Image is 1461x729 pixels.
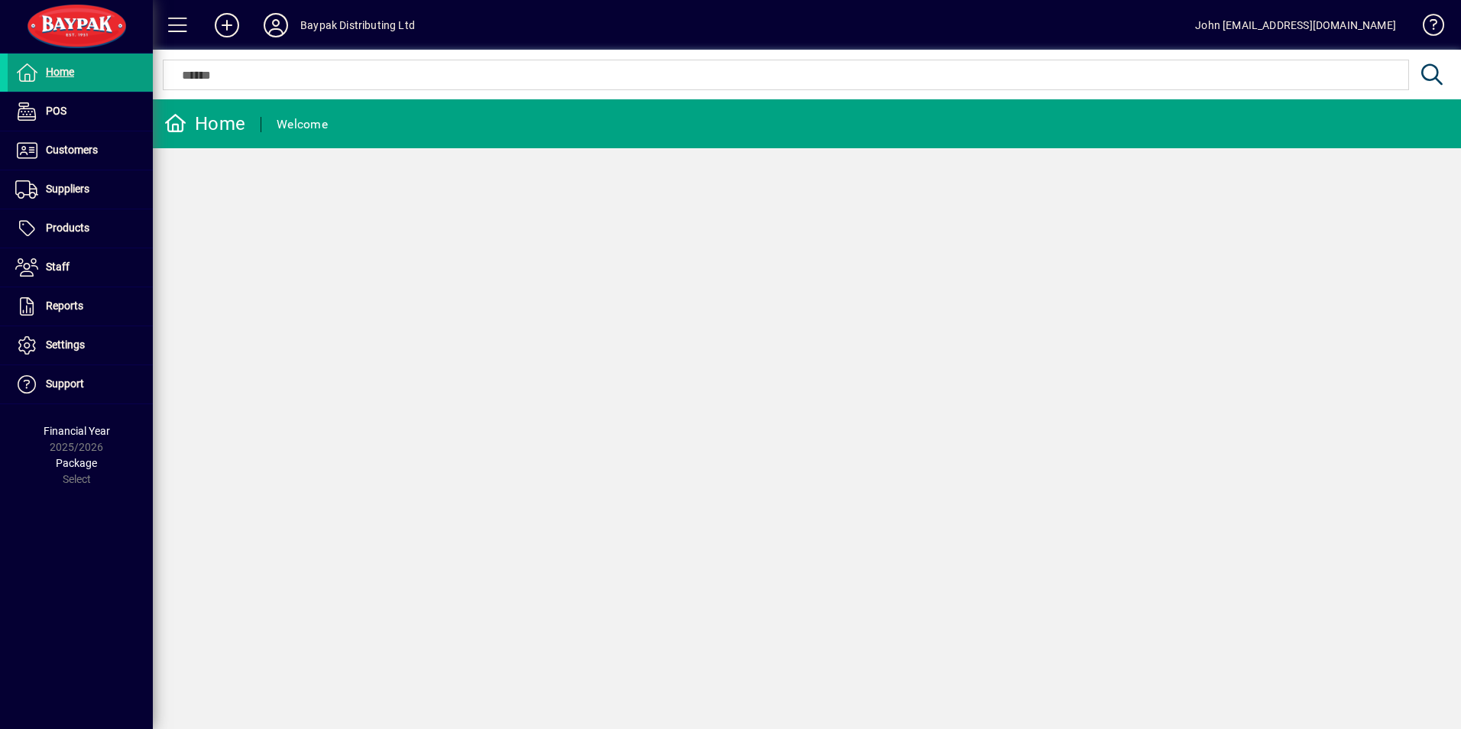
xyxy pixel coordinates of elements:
[8,287,153,326] a: Reports
[251,11,300,39] button: Profile
[8,209,153,248] a: Products
[46,183,89,195] span: Suppliers
[8,326,153,364] a: Settings
[46,66,74,78] span: Home
[300,13,415,37] div: Baypak Distributing Ltd
[46,105,66,117] span: POS
[46,261,70,273] span: Staff
[44,425,110,437] span: Financial Year
[8,248,153,287] a: Staff
[56,457,97,469] span: Package
[8,365,153,403] a: Support
[202,11,251,39] button: Add
[46,144,98,156] span: Customers
[277,112,328,137] div: Welcome
[46,377,84,390] span: Support
[1195,13,1396,37] div: John [EMAIL_ADDRESS][DOMAIN_NAME]
[8,92,153,131] a: POS
[46,222,89,234] span: Products
[8,131,153,170] a: Customers
[8,170,153,209] a: Suppliers
[46,300,83,312] span: Reports
[1411,3,1442,53] a: Knowledge Base
[164,112,245,136] div: Home
[46,339,85,351] span: Settings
